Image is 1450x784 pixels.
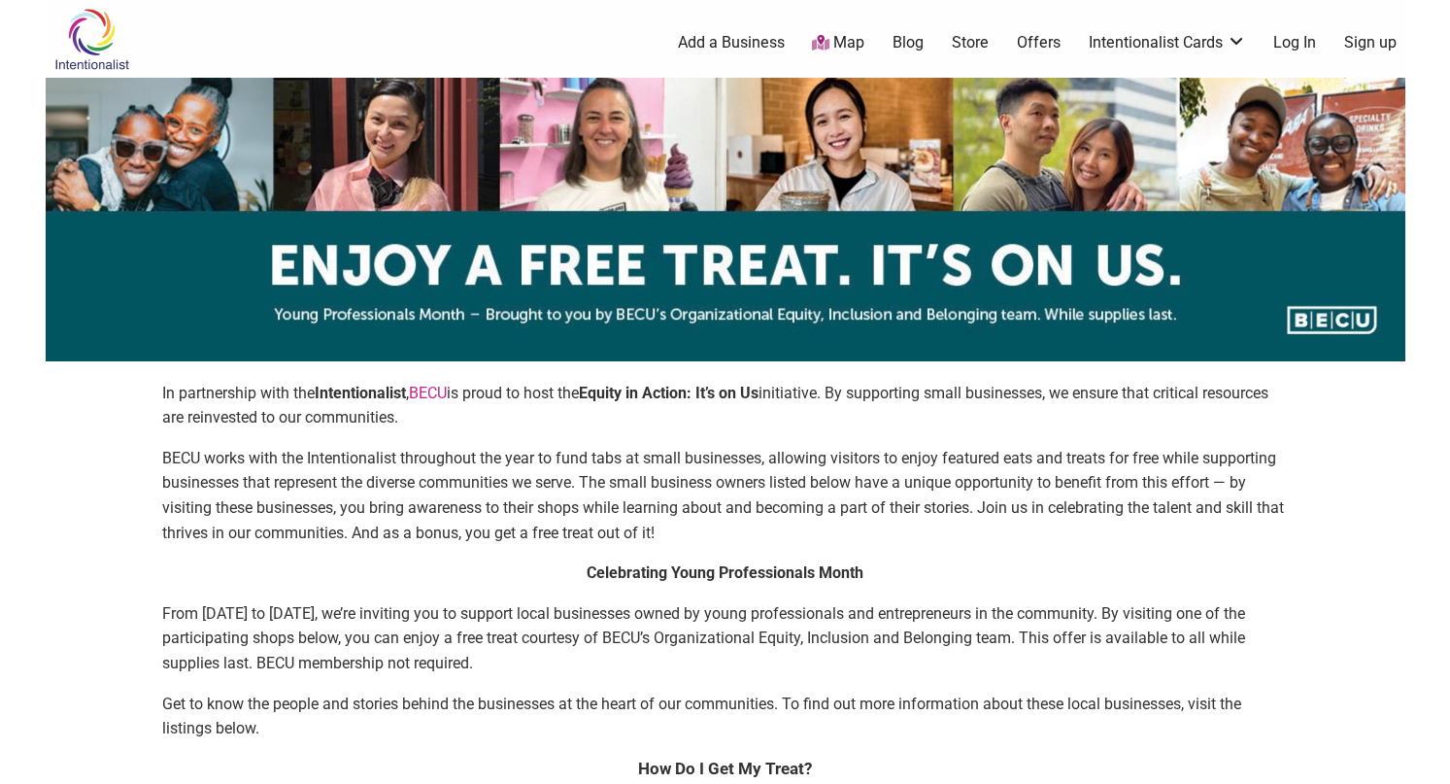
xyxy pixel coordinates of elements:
[162,601,1289,676] p: From [DATE] to [DATE], we’re inviting you to support local businesses owned by young professional...
[162,692,1289,741] p: Get to know the people and stories behind the businesses at the heart of our communities. To find...
[587,563,863,582] strong: Celebrating Young Professionals Month
[1344,32,1397,53] a: Sign up
[1017,32,1061,53] a: Offers
[1273,32,1316,53] a: Log In
[46,78,1405,361] img: sponsor logo
[952,32,989,53] a: Store
[893,32,924,53] a: Blog
[638,759,812,778] strong: How Do I Get My Treat?
[162,446,1289,545] p: BECU works with the Intentionalist throughout the year to fund tabs at small businesses, allowing...
[579,384,759,402] strong: Equity in Action: It’s on Us
[46,8,138,71] img: Intentionalist
[162,381,1289,430] p: In partnership with the , is proud to host the initiative. By supporting small businesses, we ens...
[812,32,864,54] a: Map
[1089,32,1246,53] a: Intentionalist Cards
[678,32,785,53] a: Add a Business
[409,384,447,402] a: BECU
[315,384,406,402] strong: Intentionalist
